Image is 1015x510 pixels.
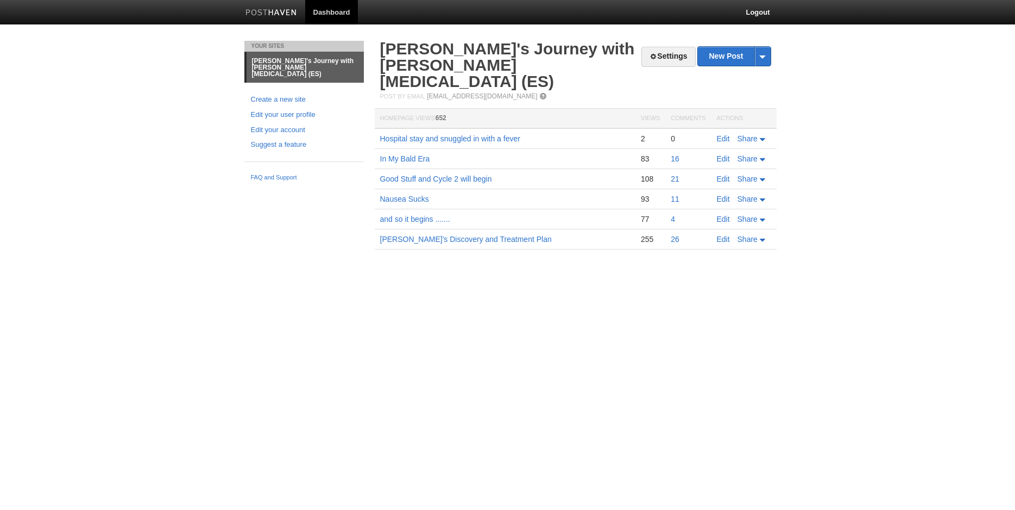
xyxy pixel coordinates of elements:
a: and so it begins ....... [380,215,450,223]
th: Views [635,109,665,129]
th: Homepage Views [375,109,635,129]
a: Edit [717,154,730,163]
a: Edit [717,215,730,223]
a: [PERSON_NAME]'s Journey with [PERSON_NAME][MEDICAL_DATA] (ES) [380,40,635,90]
a: Edit your account [251,125,357,136]
a: [PERSON_NAME]'s Discovery and Treatment Plan [380,235,552,244]
span: Share [737,235,758,244]
a: 4 [671,215,675,223]
li: Your Sites [244,41,364,52]
div: 108 [641,174,660,184]
a: Edit [717,175,730,183]
a: 16 [671,154,679,163]
div: 83 [641,154,660,164]
div: 2 [641,134,660,144]
a: [EMAIL_ADDRESS][DOMAIN_NAME] [427,92,537,100]
a: Edit [717,195,730,203]
a: FAQ and Support [251,173,357,183]
a: Edit [717,235,730,244]
a: Settings [641,47,695,67]
a: New Post [698,47,770,66]
div: 77 [641,214,660,224]
span: 652 [436,114,446,122]
span: Post by Email [380,93,425,99]
a: Edit your user profile [251,109,357,121]
span: Share [737,175,758,183]
th: Comments [665,109,711,129]
a: 21 [671,175,679,183]
span: Share [737,134,758,143]
a: In My Bald Era [380,154,430,163]
a: 11 [671,195,679,203]
a: 26 [671,235,679,244]
span: Share [737,195,758,203]
img: Posthaven-bar [245,9,297,17]
a: Nausea Sucks [380,195,429,203]
a: Suggest a feature [251,139,357,151]
div: 93 [641,194,660,204]
th: Actions [711,109,777,129]
a: [PERSON_NAME]'s Journey with [PERSON_NAME][MEDICAL_DATA] (ES) [247,52,364,83]
a: Edit [717,134,730,143]
div: 255 [641,234,660,244]
span: Share [737,215,758,223]
a: Good Stuff and Cycle 2 will begin [380,175,492,183]
a: Create a new site [251,94,357,105]
a: Hospital stay and snuggled in with a fever [380,134,520,143]
span: Share [737,154,758,163]
div: 0 [671,134,705,144]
